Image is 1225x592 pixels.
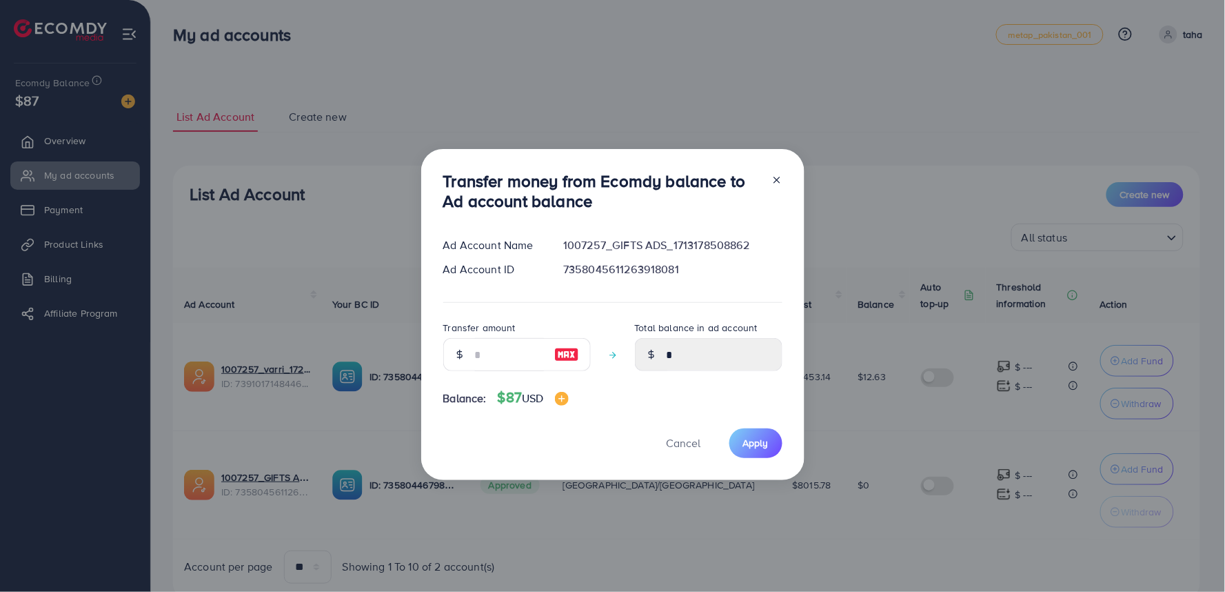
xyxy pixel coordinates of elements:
[432,237,553,253] div: Ad Account Name
[432,262,553,277] div: Ad Account ID
[667,435,701,451] span: Cancel
[649,428,718,458] button: Cancel
[1166,530,1215,582] iframe: Chat
[498,389,569,406] h4: $87
[554,346,579,363] img: image
[552,237,793,253] div: 1007257_GIFTS ADS_1713178508862
[743,436,769,450] span: Apply
[443,321,516,335] label: Transfer amount
[552,262,793,277] div: 7358045611263918081
[555,392,569,406] img: image
[443,171,760,211] h3: Transfer money from Ecomdy balance to Ad account balance
[522,391,543,406] span: USD
[443,391,487,406] span: Balance:
[635,321,758,335] label: Total balance in ad account
[729,428,782,458] button: Apply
